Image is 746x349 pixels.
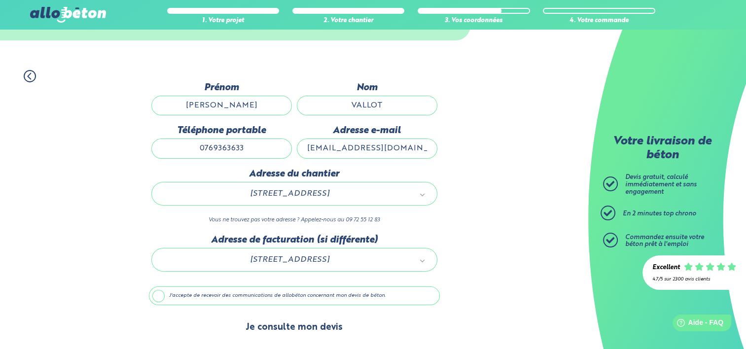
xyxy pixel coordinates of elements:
[297,96,437,115] input: Quel est votre nom de famille ?
[167,17,280,25] div: 1. Votre projet
[151,82,292,93] label: Prénom
[162,253,427,266] a: [STREET_ADDRESS]
[297,139,437,158] input: ex : contact@allobeton.fr
[151,215,437,225] p: Vous ne trouvez pas votre adresse ? Appelez-nous au 09 72 55 12 83
[151,169,437,179] label: Adresse du chantier
[236,315,353,340] button: Je consulte mon devis
[543,17,655,25] div: 4. Votre commande
[151,139,292,158] input: ex : 0642930817
[151,125,292,136] label: Téléphone portable
[297,82,437,93] label: Nom
[166,187,414,200] span: [STREET_ADDRESS]
[151,235,437,245] label: Adresse de facturation (si différente)
[418,17,530,25] div: 3. Vos coordonnées
[151,96,292,115] input: Quel est votre prénom ?
[149,286,440,305] label: J'accepte de recevoir des communications de allobéton concernant mon devis de béton.
[297,125,437,136] label: Adresse e-mail
[292,17,405,25] div: 2. Votre chantier
[30,7,106,23] img: allobéton
[658,311,735,338] iframe: Help widget launcher
[162,187,427,200] a: [STREET_ADDRESS]
[166,253,414,266] span: [STREET_ADDRESS]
